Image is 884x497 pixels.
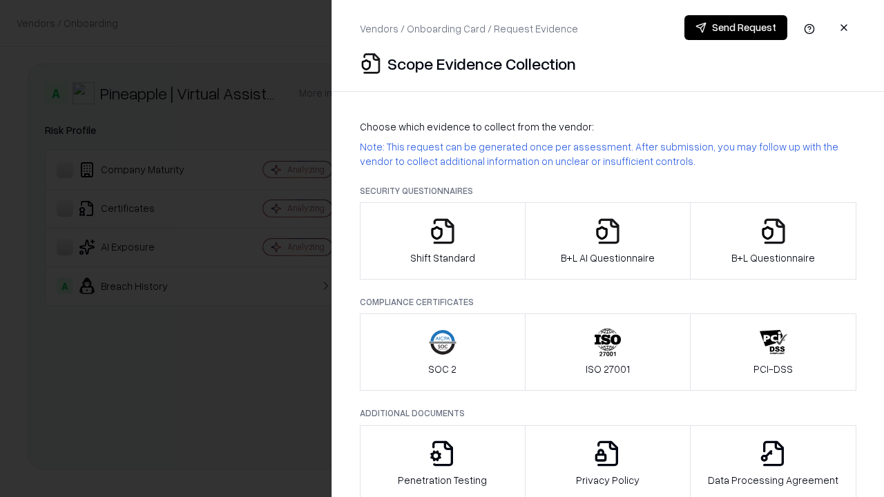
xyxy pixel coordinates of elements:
p: Compliance Certificates [360,296,856,308]
p: Vendors / Onboarding Card / Request Evidence [360,21,578,36]
p: ISO 27001 [586,362,630,376]
p: Security Questionnaires [360,185,856,197]
p: Additional Documents [360,407,856,419]
button: Send Request [684,15,787,40]
button: SOC 2 [360,313,526,391]
p: Data Processing Agreement [708,473,838,487]
p: PCI-DSS [753,362,793,376]
p: Scope Evidence Collection [387,52,576,75]
button: ISO 27001 [525,313,691,391]
p: Penetration Testing [398,473,487,487]
p: SOC 2 [428,362,457,376]
p: B+L AI Questionnaire [561,251,655,265]
p: B+L Questionnaire [731,251,815,265]
button: Shift Standard [360,202,526,280]
p: Privacy Policy [576,473,640,487]
p: Shift Standard [410,251,475,265]
button: PCI-DSS [690,313,856,391]
p: Note: This request can be generated once per assessment. After submission, you may follow up with... [360,139,856,168]
button: B+L AI Questionnaire [525,202,691,280]
p: Choose which evidence to collect from the vendor: [360,119,856,134]
button: B+L Questionnaire [690,202,856,280]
